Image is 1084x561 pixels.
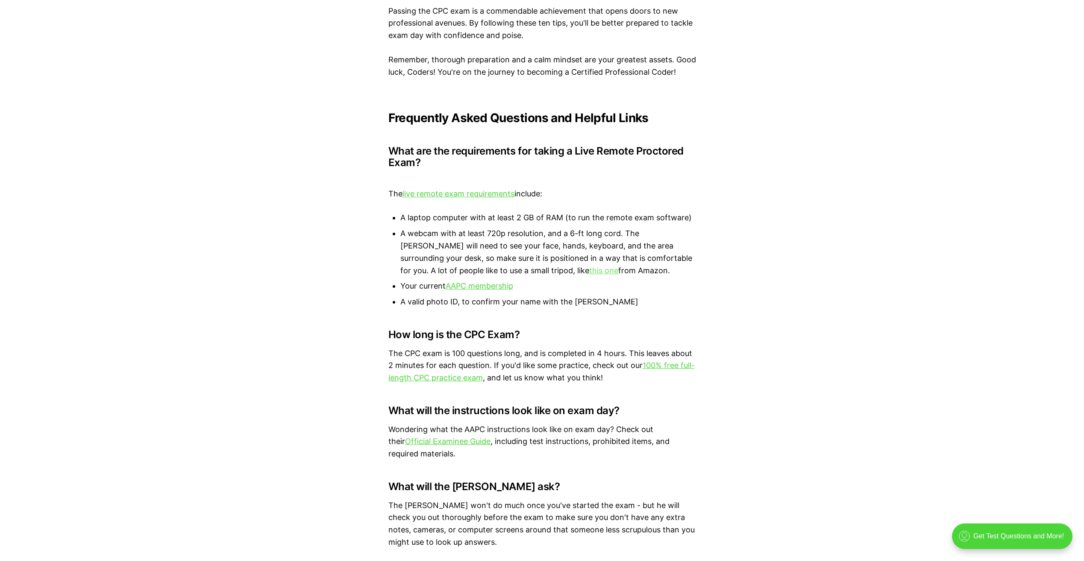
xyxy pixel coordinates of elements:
[388,5,696,42] p: Passing the CPC exam is a commendable achievement that opens doors to new professional avenues. B...
[945,519,1084,561] iframe: portal-trigger
[388,481,696,493] h3: What will the [PERSON_NAME] ask?
[388,424,696,460] p: Wondering what the AAPC instructions look like on exam day? Check out their , including test inst...
[388,54,696,79] p: Remember, thorough preparation and a calm mindset are your greatest assets. Good luck, Coders! Yo...
[388,175,696,200] p: The include:
[400,228,696,277] li: A webcam with at least 720p resolution, and a 6-ft long cord. The [PERSON_NAME] will need to see ...
[405,437,491,446] a: Official Examinee Guide
[400,296,696,308] li: A valid photo ID, to confirm your name with the [PERSON_NAME]
[400,212,696,224] li: A laptop computer with at least 2 GB of RAM (to run the remote exam software)
[402,189,514,198] a: live remote exam requirements
[388,500,696,549] p: The [PERSON_NAME] won't do much once you've started the exam - but he will check you out thorough...
[446,281,513,290] a: AAPC membership
[388,145,696,169] h3: What are the requirements for taking a Live Remote Proctored Exam?
[589,266,618,275] a: this one
[388,111,696,125] h2: Frequently Asked Questions and Helpful Links
[388,329,696,341] h3: How long is the CPC Exam?
[400,280,696,292] li: Your current
[388,405,696,417] h3: What will the instructions look like on exam day?
[388,348,696,384] p: The CPC exam is 100 questions long, and is completed in 4 hours. This leaves about 2 minutes for ...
